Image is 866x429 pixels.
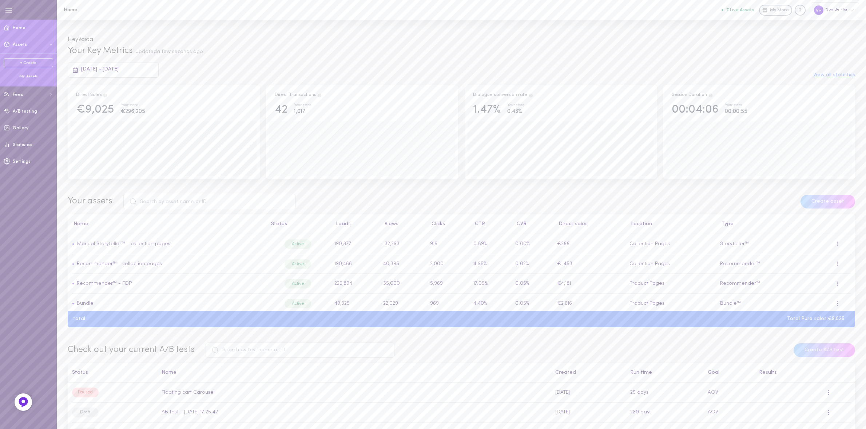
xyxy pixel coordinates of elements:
span: Track how your session duration increase once users engage with your Assets [708,93,713,97]
div: Active [285,259,311,269]
span: Recommender™ [720,261,760,267]
td: 0.69% [469,234,511,254]
div: 1.47% [473,104,501,116]
a: Bundle [74,301,94,306]
button: CTR [471,222,485,227]
div: €296,205 [121,107,145,116]
span: Product Pages [629,281,664,286]
td: 35,000 [379,274,426,294]
div: Direct Sales [76,92,108,98]
span: • [72,261,74,267]
div: 1,017 [294,107,311,116]
div: Your store [507,104,525,108]
button: Create asset [801,195,855,209]
input: Search by asset name or ID [123,194,296,209]
span: Feed [13,93,24,97]
span: Check out your current A/B tests [68,345,195,354]
div: Active [285,279,311,288]
button: Status [267,222,287,227]
button: 7 Live Assets [722,8,754,12]
span: Direct Sales are the result of users clicking on a product and then purchasing the exact same pro... [103,93,108,97]
span: Your Key Metrics [68,46,133,55]
td: [DATE] [551,402,626,422]
span: • [72,301,74,306]
span: Gallery [13,126,28,130]
a: 7 Live Assets [722,8,759,13]
td: 22,029 [379,294,426,314]
td: AB test - [DATE] 17:25:42 [158,402,551,422]
div: 00:04:06 [672,104,719,116]
td: 190,466 [330,254,379,274]
button: Name [70,222,88,227]
div: Direct Transactions [275,92,322,98]
button: Create A/B test [794,343,855,357]
button: Type [718,222,734,227]
button: Location [627,222,652,227]
div: Paused [72,388,99,397]
td: 0.02% [511,254,553,274]
div: Active [285,299,311,308]
div: Total Pure sales: €9,025 [782,316,850,321]
a: Recommender™ - collection pages [74,261,162,267]
button: Clicks [428,222,445,227]
span: Settings [13,159,31,164]
span: Total transactions from users who clicked on a product through Dialogue assets, and purchased the... [317,93,322,97]
div: 00:00:55 [725,107,747,116]
span: Collection Pages [629,261,670,267]
div: Active [285,239,311,249]
button: Loads [332,222,351,227]
a: My Store [759,5,792,16]
a: Manual Storyteller™ - collection pages [77,241,170,247]
div: Knowledge center [795,5,806,16]
button: Direct sales [555,222,588,227]
span: Home [13,26,25,30]
span: Statistics [13,143,32,147]
td: 190,877 [330,234,379,254]
a: Manual Storyteller™ - collection pages [74,241,170,247]
div: total [68,316,91,321]
td: AOV [703,383,755,403]
td: 0.05% [511,274,553,294]
td: 0.05% [511,294,553,314]
input: Search by test name or ID [206,343,394,358]
a: Create A/B test [794,347,855,353]
div: 0.43% [507,107,525,116]
span: Collection Pages [629,241,670,247]
td: 916 [426,234,469,254]
td: AOV [703,402,755,422]
th: Status [68,363,158,383]
div: Session Duration [672,92,713,98]
span: A/B testing [13,109,37,114]
a: + Create [4,58,53,67]
div: Your store [725,104,747,108]
div: Your store [294,104,311,108]
div: My Assets [4,74,53,79]
span: Product Pages [629,301,664,306]
th: Name [158,363,551,383]
div: Your store [121,104,145,108]
td: [DATE] [551,383,626,403]
span: Recommender™ [720,281,760,286]
th: Goal [703,363,755,383]
div: Dialogue conversion rate [473,92,533,98]
div: 42 [275,104,288,116]
span: Bundle™ [720,301,741,306]
td: 4.40% [469,294,511,314]
button: CVR [513,222,527,227]
td: €2,616 [553,294,625,314]
td: 132,293 [379,234,426,254]
td: 0.00% [511,234,553,254]
td: €4,181 [553,274,625,294]
a: Recommender™ - collection pages [77,261,162,267]
span: [DATE] - [DATE] [81,66,119,72]
th: Run time [626,363,703,383]
a: Bundle [77,301,94,306]
div: Draft [72,408,99,417]
span: Assets [13,43,27,47]
span: Your assets [68,197,112,206]
h1: Home [64,7,184,13]
td: €288 [553,234,625,254]
span: My Store [770,7,789,14]
div: Son de Flor [811,2,859,18]
img: Feedback Button [18,397,29,408]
